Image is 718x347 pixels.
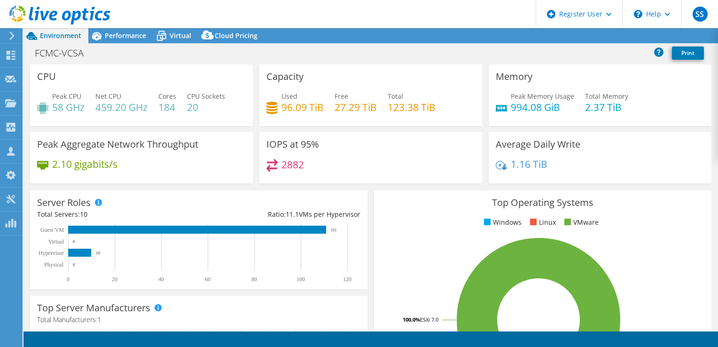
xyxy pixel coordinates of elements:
h4: 123.38 TiB [388,102,436,112]
span: CPU Sockets [187,92,225,101]
text: Virtual [48,238,64,245]
a: Print [672,47,704,60]
text: 0 [73,262,75,267]
span: Cloud Pricing [215,31,258,40]
text: Physical [44,261,63,268]
h4: 2.37 TiB [585,102,628,112]
h3: Peak Aggregate Network Throughput [37,139,198,150]
text: 120 [343,276,351,283]
li: VMware [562,217,599,228]
text: 40 [158,276,164,283]
span: 11.1 [286,210,299,219]
h3: Top Server Manufacturers [37,303,150,313]
text: 20 [112,276,117,283]
h3: Average Daily Write [496,139,580,150]
text: 80 [251,276,257,283]
h4: 459.20 GHz [95,102,148,112]
h4: 20 [187,102,225,112]
h4: 2882 [281,159,304,170]
text: 100 [297,276,305,283]
h4: 1.16 TiB [511,159,547,169]
h3: Capacity [266,71,304,82]
span: Total Memory [585,92,628,101]
h3: IOPS at 95% [266,139,319,150]
span: Net CPU [95,92,121,101]
span: Peak Memory Usage [511,92,574,101]
h4: 994.08 GiB [511,102,574,112]
span: Cores [158,92,176,101]
span: Total [388,92,403,101]
tspan: 100.0% [403,316,420,323]
span: Virtual [170,31,191,40]
text: 111 [331,228,337,232]
h4: 27.29 TiB [335,102,377,112]
text: Hypervisor [39,250,64,256]
text: Guest VM [40,227,64,233]
span: 1 [97,315,101,324]
h4: 96.09 TiB [281,102,324,112]
text: 10 [96,251,101,255]
h3: Server Roles [37,197,91,208]
span: Peak CPU [52,92,81,101]
h3: CPU [37,71,56,82]
span: Free [335,92,348,101]
text: 60 [205,276,211,283]
li: Windows [482,217,522,228]
h4: 58 GHz [52,102,85,112]
h1: FCMC-VCSA [31,48,98,58]
div: Ratio: VMs per Hypervisor [199,209,360,220]
h4: 184 [158,102,176,112]
h4: Total Manufacturers: [37,315,360,325]
div: Total Servers: [37,209,199,220]
span: Performance [105,31,146,40]
h4: 2.10 gigabits/s [52,159,117,169]
text: 0 [67,276,70,283]
span: 10 [80,210,87,219]
span: SS [693,7,708,22]
h3: Top Operating Systems [381,197,704,208]
h3: Memory [496,71,532,82]
svg: \n [634,10,642,18]
text: 0 [73,239,75,244]
span: Used [281,92,297,101]
tspan: ESXi 7.0 [420,316,438,323]
span: Environment [40,31,81,40]
li: Linux [528,217,556,228]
